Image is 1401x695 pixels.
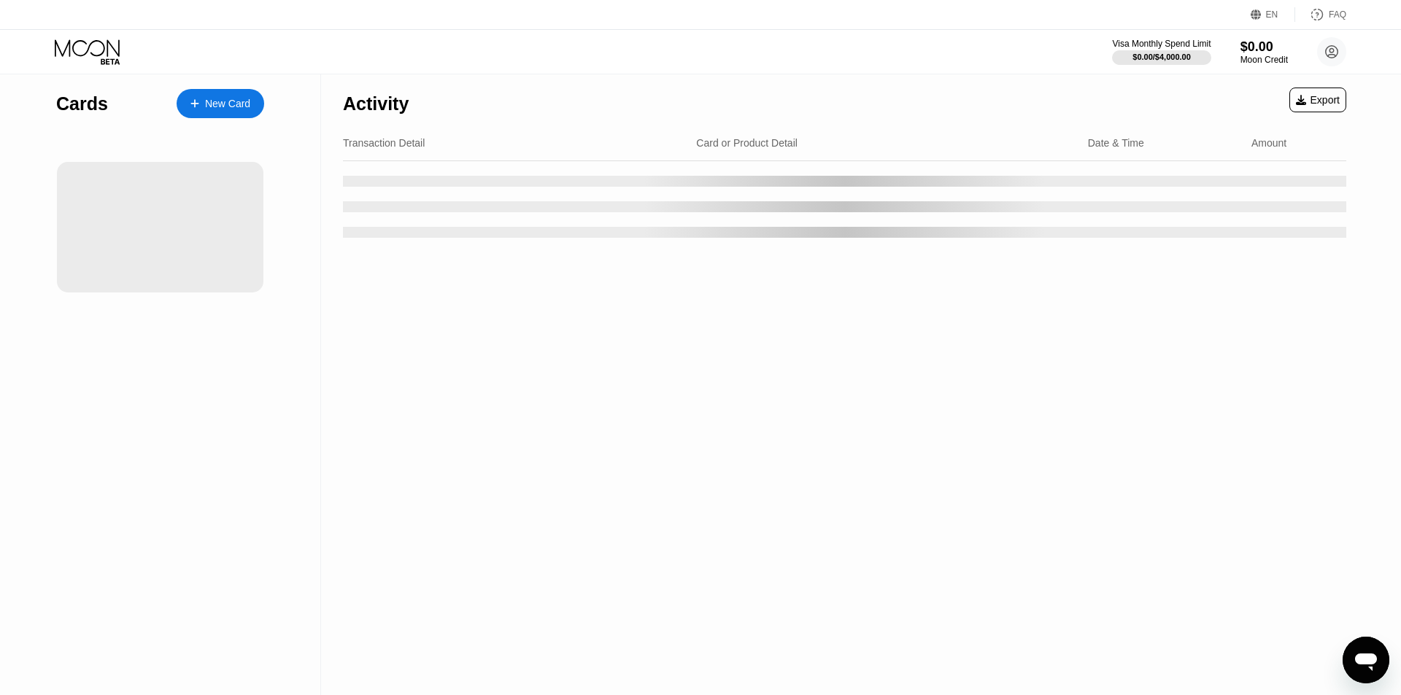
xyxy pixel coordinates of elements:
div: $0.00Moon Credit [1240,39,1288,65]
div: $0.00 / $4,000.00 [1132,53,1191,61]
div: Export [1289,88,1346,112]
div: New Card [177,89,264,118]
div: $0.00 [1240,39,1288,55]
div: EN [1266,9,1278,20]
div: Visa Monthly Spend Limit$0.00/$4,000.00 [1112,39,1211,65]
div: FAQ [1295,7,1346,22]
div: New Card [205,98,250,110]
div: Amount [1251,137,1286,149]
div: Visa Monthly Spend Limit [1112,39,1211,49]
div: FAQ [1329,9,1346,20]
div: Date & Time [1088,137,1144,149]
div: Card or Product Detail [696,137,798,149]
div: Cards [56,93,108,114]
div: Activity [343,93,409,114]
div: EN [1251,7,1295,22]
div: Export [1296,94,1340,106]
iframe: Button to launch messaging window [1343,637,1389,683]
div: Moon Credit [1240,55,1288,65]
div: Transaction Detail [343,137,425,149]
